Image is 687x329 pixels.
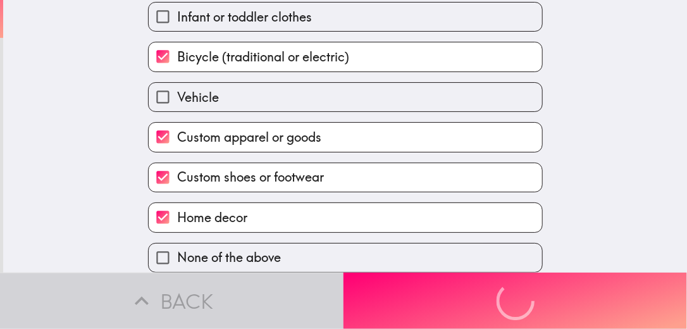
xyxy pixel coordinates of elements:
[149,163,542,192] button: Custom shoes or footwear
[149,42,542,71] button: Bicycle (traditional or electric)
[149,83,542,111] button: Vehicle
[177,209,247,227] span: Home decor
[177,8,312,26] span: Infant or toddler clothes
[149,244,542,272] button: None of the above
[177,48,349,66] span: Bicycle (traditional or electric)
[177,249,281,266] span: None of the above
[149,123,542,151] button: Custom apparel or goods
[149,3,542,31] button: Infant or toddler clothes
[177,89,219,106] span: Vehicle
[177,128,321,146] span: Custom apparel or goods
[177,168,324,186] span: Custom shoes or footwear
[149,203,542,232] button: Home decor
